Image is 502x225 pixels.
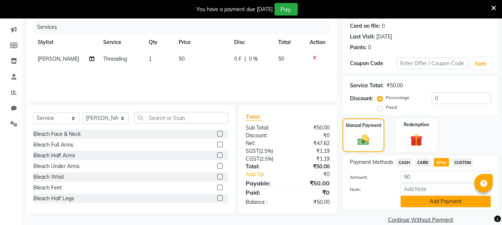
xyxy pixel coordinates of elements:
[386,94,410,101] label: Percentage
[387,82,403,90] div: ₹50.00
[415,158,431,167] span: CARD
[260,148,272,154] span: 2.5%
[296,171,335,178] div: ₹0
[404,121,429,128] label: Redemption
[471,58,492,69] button: Apply
[33,130,81,138] div: Bleach Face & Neck
[240,188,288,197] div: Paid:
[382,22,385,30] div: 0
[376,33,392,41] div: [DATE]
[33,34,99,51] th: Stylist
[288,147,336,155] div: ₹1.19
[240,155,288,163] div: ( )
[33,162,80,170] div: Bleach Under Arms
[38,56,79,62] span: [PERSON_NAME]
[246,148,259,154] span: SGST
[240,179,288,188] div: Payable:
[34,20,335,34] div: Services
[344,186,395,193] label: Note:
[350,44,367,51] div: Points:
[33,141,73,149] div: Bleach Full Arms
[288,163,336,171] div: ₹50.00
[240,198,288,206] div: Balance :
[278,56,284,62] span: 50
[246,155,259,162] span: CGST
[350,95,373,103] div: Discount:
[240,140,288,147] div: Net:
[288,124,336,132] div: ₹50.00
[261,156,272,162] span: 2.5%
[240,132,288,140] div: Discount:
[33,173,64,181] div: Bleach Wrist
[288,140,336,147] div: ₹47.62
[234,55,242,63] span: 0 F
[350,82,384,90] div: Service Total:
[288,155,336,163] div: ₹1.19
[401,196,491,207] button: Add Payment
[368,44,371,51] div: 0
[346,122,381,129] label: Manual Payment
[249,55,258,63] span: 0 %
[246,113,263,121] span: Total
[354,133,373,147] img: _cash.svg
[344,174,395,181] label: Amount:
[397,58,467,69] input: Enter Offer / Coupon Code
[240,171,296,178] a: Add Tip
[197,6,273,13] div: You have a payment due [DATE]
[274,34,305,51] th: Total
[406,132,426,148] img: _gift.svg
[288,132,336,140] div: ₹0
[288,188,336,197] div: ₹0
[179,56,185,62] span: 50
[240,163,288,171] div: Total:
[33,195,74,202] div: Bleach Half Legs
[434,158,449,167] span: GPay
[33,152,75,159] div: Bleach Half Arms
[274,3,298,16] button: Pay
[134,112,228,124] input: Search or Scan
[452,158,474,167] span: CUSTOM
[350,22,380,30] div: Card on file:
[350,158,393,166] span: Payment Methods
[230,34,274,51] th: Disc
[401,184,491,195] input: Add Note
[144,34,175,51] th: Qty
[401,171,491,182] input: Amount
[174,34,229,51] th: Price
[240,147,288,155] div: ( )
[288,198,336,206] div: ₹50.00
[33,184,62,192] div: Bleach Feet
[305,34,330,51] th: Action
[240,124,288,132] div: Sub Total:
[386,104,397,111] label: Fixed
[344,216,497,224] a: Continue Without Payment
[149,56,152,62] span: 1
[288,179,336,188] div: ₹50.00
[99,34,144,51] th: Service
[245,55,246,63] span: |
[103,56,127,62] span: Threading
[350,60,397,67] div: Coupon Code
[396,158,412,167] span: CASH
[350,33,375,41] div: Last Visit:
